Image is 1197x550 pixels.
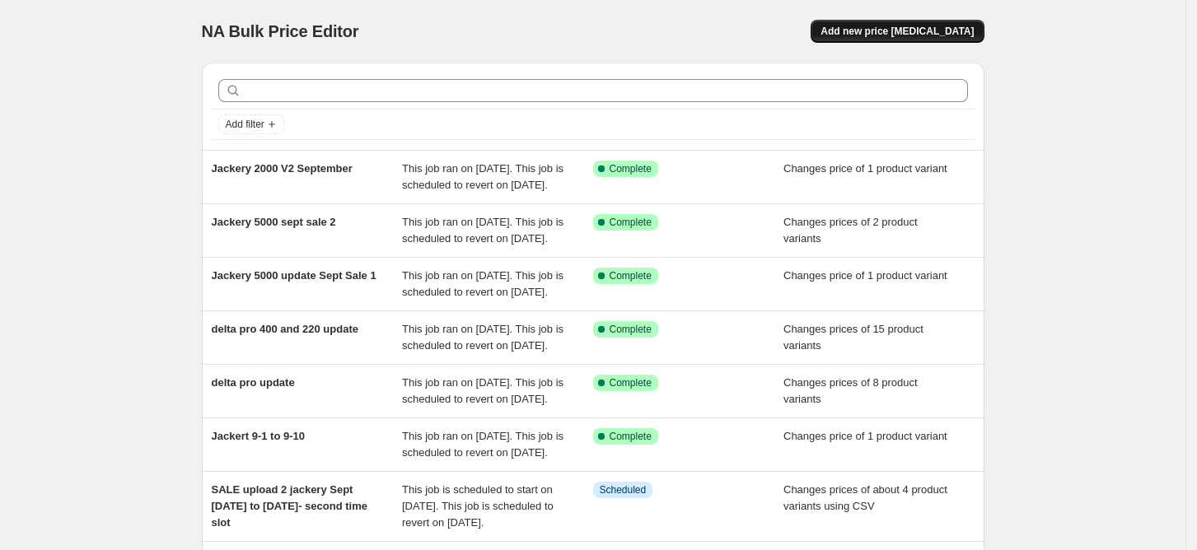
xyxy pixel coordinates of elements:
span: Complete [610,376,652,389]
span: This job ran on [DATE]. This job is scheduled to revert on [DATE]. [402,430,563,459]
span: Complete [610,269,652,282]
span: This job ran on [DATE]. This job is scheduled to revert on [DATE]. [402,216,563,245]
span: Jackery 2000 V2 September [212,162,353,175]
span: This job ran on [DATE]. This job is scheduled to revert on [DATE]. [402,162,563,191]
span: This job ran on [DATE]. This job is scheduled to revert on [DATE]. [402,323,563,352]
span: Changes prices of about 4 product variants using CSV [783,483,947,512]
span: delta pro 400 and 220 update [212,323,358,335]
span: Changes price of 1 product variant [783,269,947,282]
span: SALE upload 2 jackery Sept [DATE] to [DATE]- second time slot [212,483,367,529]
span: Add new price [MEDICAL_DATA] [821,25,974,38]
span: Jackert 9-1 to 9-10 [212,430,305,442]
span: Changes price of 1 product variant [783,430,947,442]
span: Changes prices of 15 product variants [783,323,923,352]
span: Jackery 5000 update Sept Sale 1 [212,269,376,282]
span: Complete [610,216,652,229]
span: This job is scheduled to start on [DATE]. This job is scheduled to revert on [DATE]. [402,483,554,529]
span: Complete [610,162,652,175]
span: delta pro update [212,376,295,389]
span: Complete [610,430,652,443]
span: Changes prices of 2 product variants [783,216,918,245]
span: NA Bulk Price Editor [202,22,359,40]
span: Changes price of 1 product variant [783,162,947,175]
span: This job ran on [DATE]. This job is scheduled to revert on [DATE]. [402,376,563,405]
span: This job ran on [DATE]. This job is scheduled to revert on [DATE]. [402,269,563,298]
span: Complete [610,323,652,336]
button: Add filter [218,114,284,134]
button: Add new price [MEDICAL_DATA] [811,20,984,43]
span: Add filter [226,118,264,131]
span: Scheduled [600,483,647,496]
span: Changes prices of 8 product variants [783,376,918,405]
span: Jackery 5000 sept sale 2 [212,216,336,228]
